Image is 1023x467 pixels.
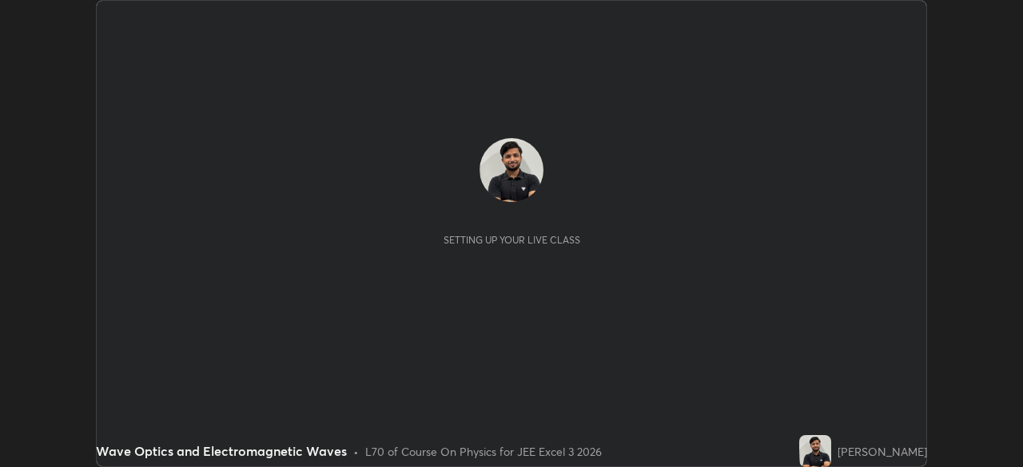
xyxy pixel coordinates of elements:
div: Setting up your live class [444,234,580,246]
div: [PERSON_NAME] [838,443,927,460]
div: L70 of Course On Physics for JEE Excel 3 2026 [365,443,602,460]
div: Wave Optics and Electromagnetic Waves [96,441,347,461]
img: 8fc6bbdfa92e4274a97441c3a114033c.jpg [799,435,831,467]
div: • [353,443,359,460]
img: 8fc6bbdfa92e4274a97441c3a114033c.jpg [480,138,543,202]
